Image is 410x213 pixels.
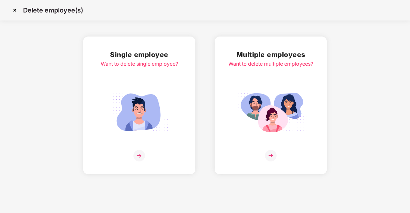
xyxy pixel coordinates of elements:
[228,49,313,60] h2: Multiple employees
[101,49,178,60] h2: Single employee
[133,150,145,161] img: svg+xml;base64,PHN2ZyB4bWxucz0iaHR0cDovL3d3dy53My5vcmcvMjAwMC9zdmciIHdpZHRoPSIzNiIgaGVpZ2h0PSIzNi...
[101,60,178,68] div: Want to delete single employee?
[23,6,83,14] p: Delete employee(s)
[10,5,20,15] img: svg+xml;base64,PHN2ZyBpZD0iQ3Jvc3MtMzJ4MzIiIHhtbG5zPSJodHRwOi8vd3d3LnczLm9yZy8yMDAwL3N2ZyIgd2lkdG...
[235,87,307,137] img: svg+xml;base64,PHN2ZyB4bWxucz0iaHR0cDovL3d3dy53My5vcmcvMjAwMC9zdmciIGlkPSJNdWx0aXBsZV9lbXBsb3llZS...
[228,60,313,68] div: Want to delete multiple employees?
[265,150,277,161] img: svg+xml;base64,PHN2ZyB4bWxucz0iaHR0cDovL3d3dy53My5vcmcvMjAwMC9zdmciIHdpZHRoPSIzNiIgaGVpZ2h0PSIzNi...
[103,87,175,137] img: svg+xml;base64,PHN2ZyB4bWxucz0iaHR0cDovL3d3dy53My5vcmcvMjAwMC9zdmciIGlkPSJTaW5nbGVfZW1wbG95ZWUiIH...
